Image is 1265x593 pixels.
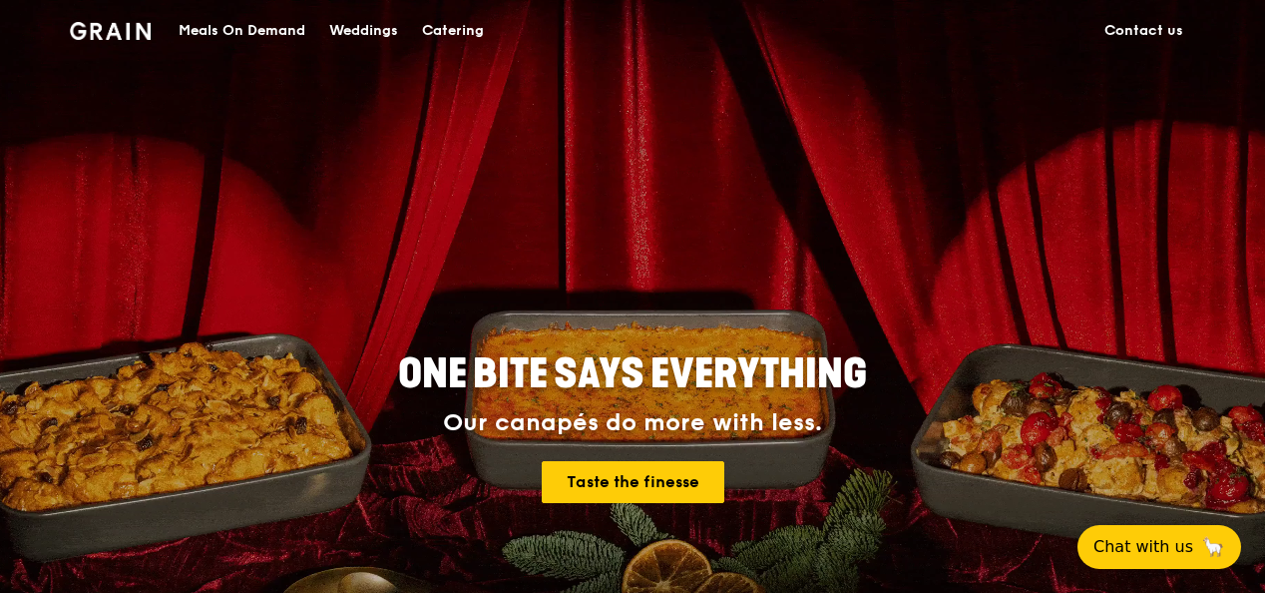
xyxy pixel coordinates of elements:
a: Weddings [317,1,410,61]
div: Our canapés do more with less. [273,409,992,437]
div: Weddings [329,1,398,61]
a: Taste the finesse [542,461,724,503]
img: Grain [70,22,151,40]
div: Meals On Demand [179,1,305,61]
span: 🦙 [1201,535,1225,559]
button: Chat with us🦙 [1077,525,1241,569]
span: Chat with us [1093,535,1193,559]
span: ONE BITE SAYS EVERYTHING [398,350,867,398]
div: Catering [422,1,484,61]
a: Contact us [1092,1,1195,61]
a: Catering [410,1,496,61]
